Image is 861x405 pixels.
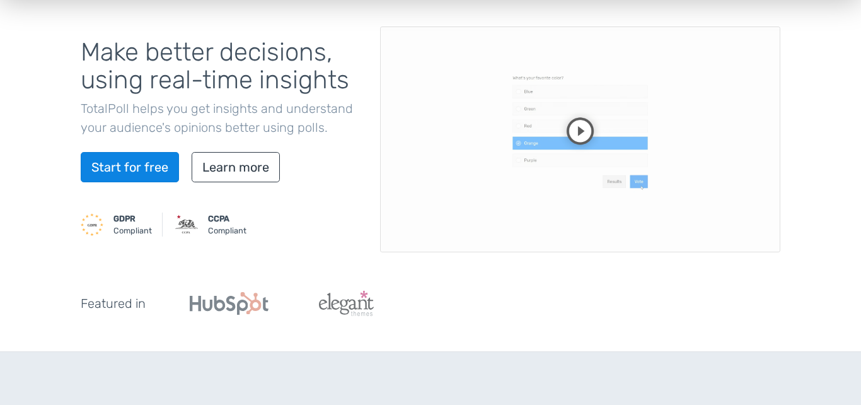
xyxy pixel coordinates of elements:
[81,152,179,182] a: Start for free
[113,214,136,223] strong: GDPR
[192,152,280,182] a: Learn more
[175,213,198,236] img: CCPA
[113,213,152,237] small: Compliant
[81,99,361,137] p: TotalPoll helps you get insights and understand your audience's opinions better using polls.
[208,213,246,237] small: Compliant
[319,291,374,316] img: ElegantThemes
[81,296,146,310] h5: Featured in
[81,213,103,236] img: GDPR
[190,292,269,315] img: Hubspot
[81,38,361,94] h1: Make better decisions, using real-time insights
[208,214,229,223] strong: CCPA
